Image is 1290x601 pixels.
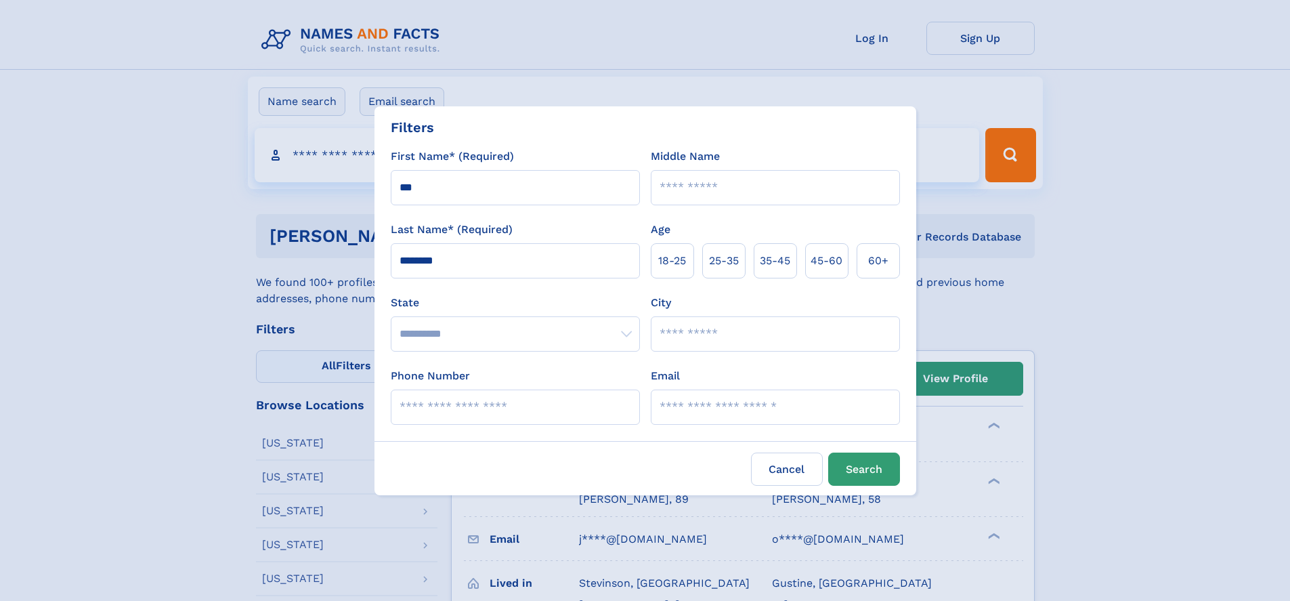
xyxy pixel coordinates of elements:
[651,368,680,384] label: Email
[868,253,888,269] span: 60+
[811,253,842,269] span: 45‑60
[751,453,823,486] label: Cancel
[709,253,739,269] span: 25‑35
[658,253,686,269] span: 18‑25
[391,148,514,165] label: First Name* (Required)
[391,295,640,311] label: State
[391,117,434,138] div: Filters
[391,368,470,384] label: Phone Number
[760,253,790,269] span: 35‑45
[651,222,670,238] label: Age
[651,295,671,311] label: City
[651,148,720,165] label: Middle Name
[391,222,513,238] label: Last Name* (Required)
[828,453,900,486] button: Search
